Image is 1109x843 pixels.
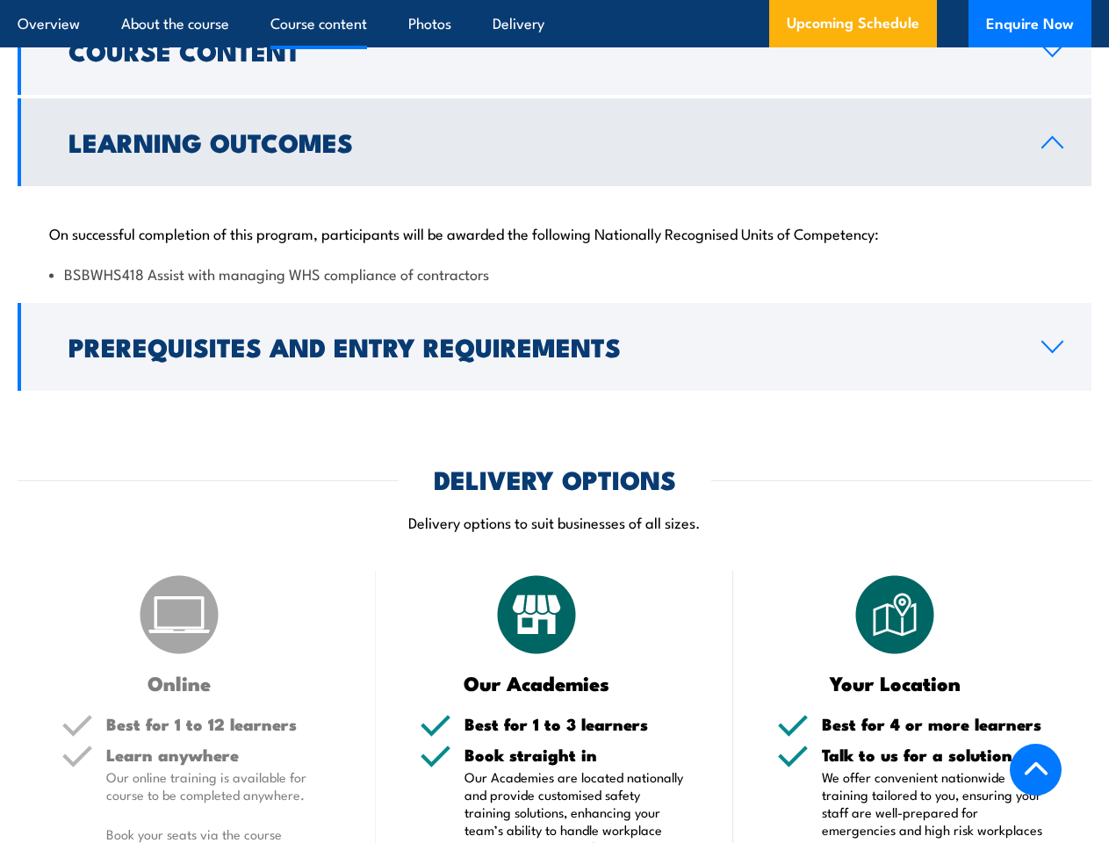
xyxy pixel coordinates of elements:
[420,673,655,693] h3: Our Academies
[68,130,1013,153] h2: Learning Outcomes
[49,224,1060,241] p: On successful completion of this program, participants will be awarded the following Nationally R...
[434,467,676,490] h2: DELIVERY OPTIONS
[18,7,1091,95] a: Course Content
[18,98,1091,186] a: Learning Outcomes
[61,673,297,693] h3: Online
[106,716,332,732] h5: Best for 1 to 12 learners
[464,716,690,732] h5: Best for 1 to 3 learners
[68,39,1013,61] h2: Course Content
[822,716,1048,732] h5: Best for 4 or more learners
[18,512,1091,532] p: Delivery options to suit businesses of all sizes.
[18,303,1091,391] a: Prerequisites and Entry Requirements
[777,673,1012,693] h3: Your Location
[106,746,332,763] h5: Learn anywhere
[68,335,1013,357] h2: Prerequisites and Entry Requirements
[106,768,332,803] p: Our online training is available for course to be completed anywhere.
[49,263,1060,284] li: BSBWHS418 Assist with managing WHS compliance of contractors
[464,746,690,763] h5: Book straight in
[822,746,1048,763] h5: Talk to us for a solution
